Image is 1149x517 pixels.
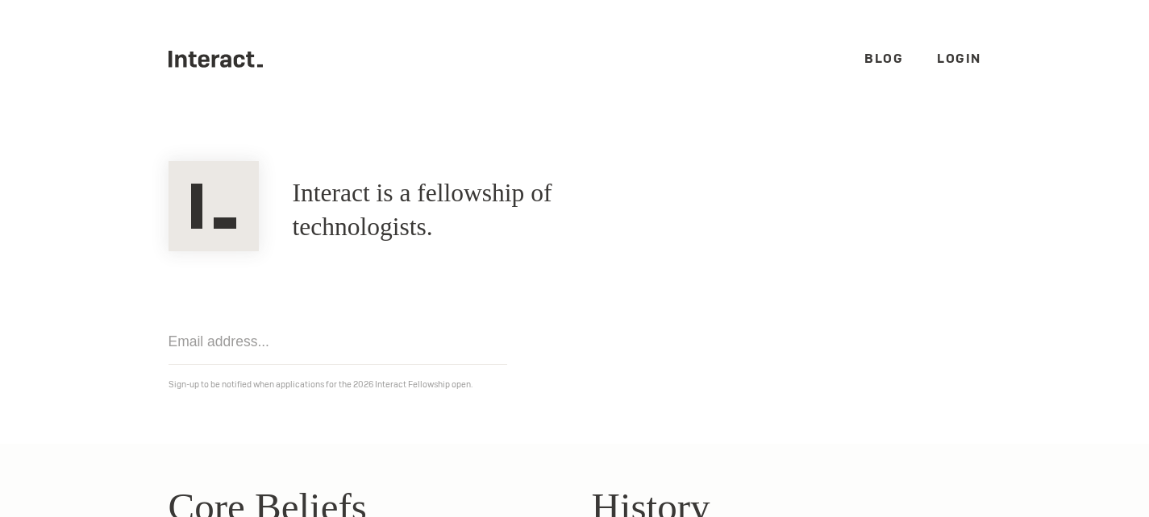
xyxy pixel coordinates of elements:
[864,50,903,67] a: Blog
[169,319,507,365] input: Email address...
[169,161,259,251] img: Interact Logo
[293,176,674,244] h1: Interact is a fellowship of technologists.
[169,376,981,393] p: Sign-up to be notified when applications for the 2026 Interact Fellowship open.
[937,50,981,67] a: Login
